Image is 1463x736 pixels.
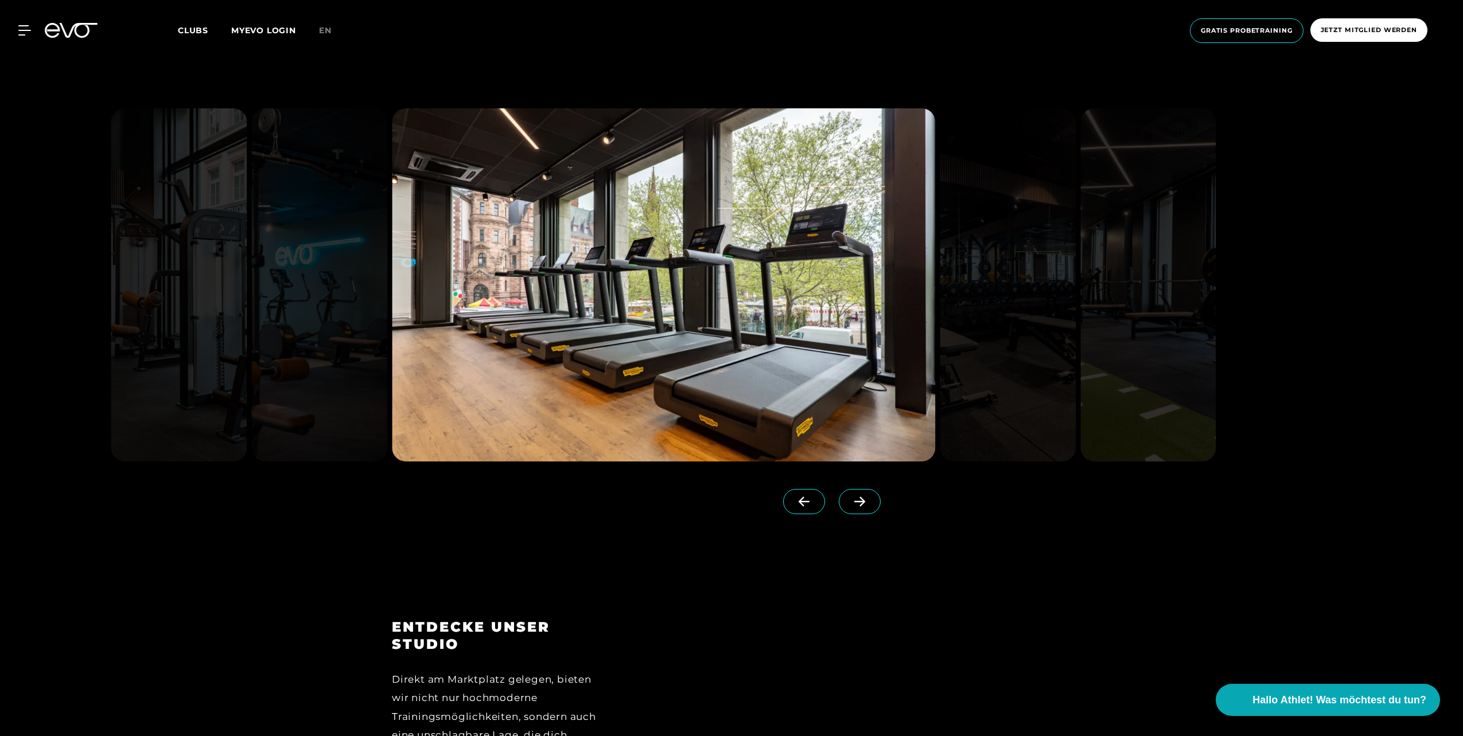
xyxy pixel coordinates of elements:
[1216,684,1440,716] button: Hallo Athlet! Was möchtest du tun?
[1252,692,1426,708] span: Hallo Athlet! Was möchtest du tun?
[1080,108,1216,461] img: evofitness
[178,25,208,36] span: Clubs
[392,618,597,653] h3: ENTDECKE UNSER STUDIO
[392,108,935,461] img: evofitness
[251,108,387,461] img: evofitness
[1307,18,1431,43] a: Jetzt Mitglied werden
[1201,26,1293,36] span: Gratis Probetraining
[319,25,332,36] span: en
[231,25,296,36] a: MYEVO LOGIN
[319,24,345,37] a: en
[940,108,1076,461] img: evofitness
[1186,18,1307,43] a: Gratis Probetraining
[1321,25,1417,35] span: Jetzt Mitglied werden
[178,25,231,36] a: Clubs
[111,108,247,461] img: evofitness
